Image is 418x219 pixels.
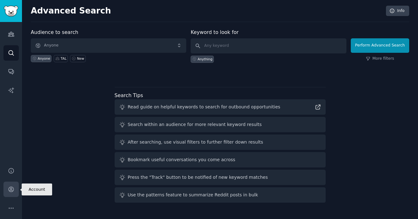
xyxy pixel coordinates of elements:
[128,156,236,163] div: Bookmark useful conversations you come across
[128,121,262,128] div: Search within an audience for more relevant keyword results
[351,38,409,53] button: Perform Advanced Search
[61,56,67,61] div: TAL
[128,174,268,181] div: Press the "Track" button to be notified of new keyword matches
[128,192,258,198] div: Use the patterns feature to summarize Reddit posts in bulk
[77,56,84,61] div: New
[31,38,186,53] button: Anyone
[115,92,143,98] label: Search Tips
[128,104,280,110] div: Read guide on helpful keywords to search for outbound opportunities
[386,6,409,16] a: Info
[4,6,18,17] img: GummySearch logo
[31,29,78,35] label: Audience to search
[191,29,239,35] label: Keyword to look for
[38,56,50,61] div: Anyone
[31,6,383,16] h2: Advanced Search
[128,139,263,145] div: After searching, use visual filters to further filter down results
[366,56,394,62] a: More filters
[198,57,212,61] div: Anything
[70,55,85,62] a: New
[191,38,346,53] input: Any keyword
